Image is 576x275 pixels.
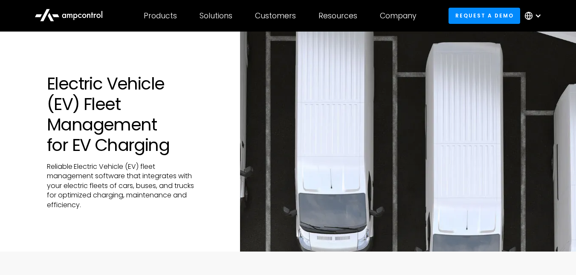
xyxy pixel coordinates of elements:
[144,11,177,20] div: Products
[255,11,296,20] div: Customers
[380,11,417,20] div: Company
[47,162,197,210] p: Reliable Electric Vehicle (EV) fleet management software that integrates with your electric fleet...
[200,11,232,20] div: Solutions
[47,73,197,155] h1: Electric Vehicle (EV) Fleet Management for EV Charging
[318,11,357,20] div: Resources
[449,8,520,23] a: Request a demo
